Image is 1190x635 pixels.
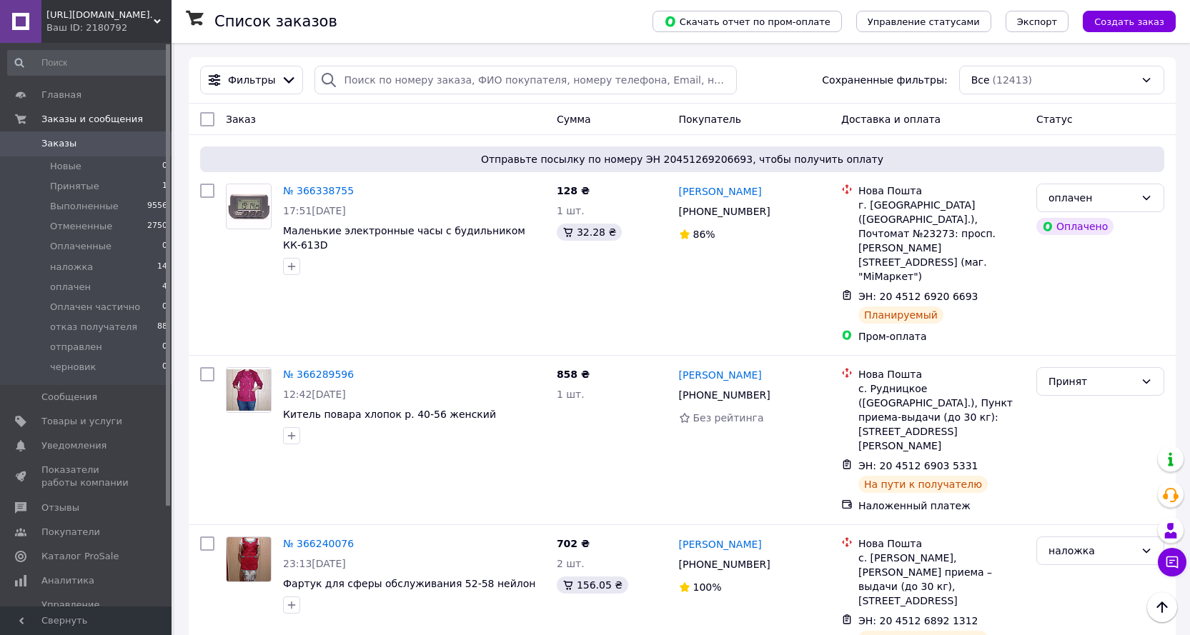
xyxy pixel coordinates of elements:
[41,89,81,101] span: Главная
[162,160,167,173] span: 0
[41,113,143,126] span: Заказы и сообщения
[157,261,167,274] span: 14
[858,198,1025,284] div: г. [GEOGRAPHIC_DATA] ([GEOGRAPHIC_DATA].), Почтомат №23273: просп. [PERSON_NAME][STREET_ADDRESS] ...
[314,66,737,94] input: Поиск по номеру заказа, ФИО покупателя, номеру телефона, Email, номеру накладной
[162,301,167,314] span: 0
[1158,548,1186,576] button: Чат с покупателем
[50,220,112,233] span: Отмененные
[226,367,272,413] a: Фото товару
[557,576,628,594] div: 156.05 ₴
[679,114,742,125] span: Покупатель
[283,558,346,569] span: 23:13[DATE]
[226,184,272,229] a: Фото товару
[41,526,100,539] span: Покупатели
[679,389,770,401] span: [PHONE_NUMBER]
[227,186,271,226] img: Фото товару
[557,538,590,549] span: 702 ₴
[822,73,947,87] span: Сохраненные фильтры:
[41,439,106,452] span: Уведомления
[162,341,167,354] span: 0
[283,409,496,420] a: Китель повара хлопок р. 40-56 женский
[162,180,167,193] span: 1
[283,578,536,589] a: Фартук для сферы обслуживания 52-58 нейлон
[858,184,1025,198] div: Нова Пошта
[557,224,622,241] div: 32.28 ₴
[41,415,122,428] span: Товары и услуги
[841,114,941,125] span: Доставка и оплата
[214,13,337,30] h1: Список заказов
[227,537,271,581] img: Фото товару
[664,15,830,28] span: Скачать отчет по пром-оплате
[50,301,140,314] span: Оплачен частично
[46,9,154,21] span: http://oltomcompany.com.ua.
[283,205,346,216] span: 17:51[DATE]
[41,464,132,489] span: Показатели работы компании
[858,476,988,493] div: На пути к получателю
[50,281,91,294] span: оплачен
[693,581,722,593] span: 100%
[50,261,93,274] span: наложка
[858,460,978,471] span: ЭН: 20 4512 6903 5331
[693,412,764,424] span: Без рейтинга
[557,558,585,569] span: 2 шт.
[679,368,762,382] a: [PERSON_NAME]
[693,229,715,240] span: 86%
[679,537,762,551] a: [PERSON_NAME]
[993,74,1032,86] span: (12413)
[1036,218,1114,235] div: Оплачено
[41,550,119,563] span: Каталог ProSale
[1048,374,1135,389] div: Принят
[227,369,271,410] img: Фото товару
[679,206,770,217] span: [PHONE_NUMBER]
[41,137,76,150] span: Заказы
[157,321,167,334] span: 88
[1017,16,1057,27] span: Экспорт
[858,329,1025,344] div: Пром-оплата
[1048,190,1135,206] div: оплачен
[50,321,137,334] span: отказ получателя
[41,391,97,404] span: Сообщения
[41,501,79,514] span: Отзывы
[7,50,169,76] input: Поиск
[679,559,770,570] span: [PHONE_NUMBER]
[858,499,1025,513] div: Наложенный платеж
[50,160,81,173] span: Новые
[557,389,585,400] span: 1 шт.
[1094,16,1164,27] span: Создать заказ
[1083,11,1176,32] button: Создать заказ
[858,291,978,302] span: ЭН: 20 4512 6920 6693
[557,205,585,216] span: 1 шт.
[50,200,119,213] span: Выполненные
[283,225,525,251] a: Маленькие электронные часы с будильником КК-613D
[858,615,978,626] span: ЭН: 20 4512 6892 1312
[50,180,99,193] span: Принятые
[283,185,354,196] a: № 366338755
[557,185,590,196] span: 128 ₴
[1006,11,1068,32] button: Экспорт
[46,21,172,34] div: Ваш ID: 2180792
[858,367,1025,381] div: Нова Пошта
[41,599,132,624] span: Управление сайтом
[147,220,167,233] span: 2750
[1147,592,1177,622] button: Наверх
[1036,114,1073,125] span: Статус
[228,73,275,87] span: Фильтры
[147,200,167,213] span: 9556
[162,281,167,294] span: 4
[858,536,1025,551] div: Нова Пошта
[283,369,354,380] a: № 366289596
[41,574,94,587] span: Аналитика
[283,389,346,400] span: 12:42[DATE]
[679,184,762,199] a: [PERSON_NAME]
[557,114,591,125] span: Сумма
[50,361,96,374] span: черновик
[971,73,990,87] span: Все
[858,551,1025,608] div: с. [PERSON_NAME], [PERSON_NAME] приема – выдачи (до 30 кг), [STREET_ADDRESS]
[50,341,102,354] span: отправлен
[868,16,980,27] span: Управление статусами
[856,11,991,32] button: Управление статусами
[226,114,256,125] span: Заказ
